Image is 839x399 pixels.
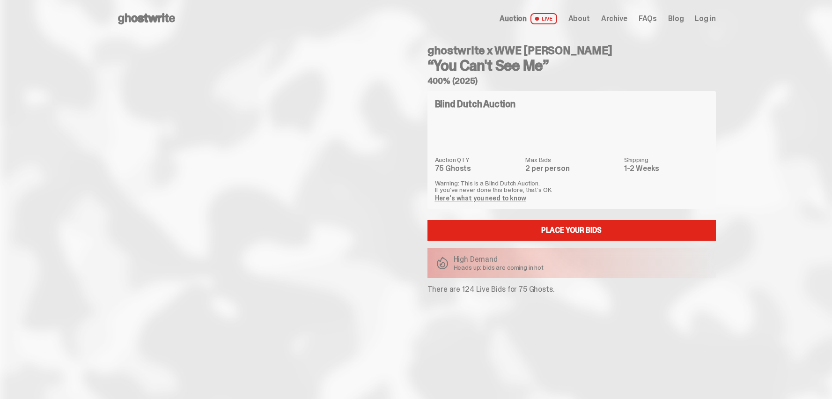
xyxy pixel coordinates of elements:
a: FAQs [639,15,657,22]
dt: Auction QTY [435,156,520,163]
dt: Shipping [624,156,708,163]
span: Auction [500,15,527,22]
a: Archive [601,15,627,22]
a: Place your Bids [427,220,716,241]
a: Blog [668,15,684,22]
p: There are 124 Live Bids for 75 Ghosts. [427,286,716,293]
a: Auction LIVE [500,13,557,24]
dd: 2 per person [525,165,618,172]
h4: Blind Dutch Auction [435,99,515,109]
h3: “You Can't See Me” [427,58,716,73]
span: LIVE [530,13,557,24]
dd: 1-2 Weeks [624,165,708,172]
h4: ghostwrite x WWE [PERSON_NAME] [427,45,716,56]
a: About [568,15,590,22]
p: Heads up: bids are coming in hot [454,264,544,271]
p: High Demand [454,256,544,263]
dt: Max Bids [525,156,618,163]
a: Here's what you need to know [435,194,526,202]
dd: 75 Ghosts [435,165,520,172]
p: Warning: This is a Blind Dutch Auction. If you’ve never done this before, that’s OK. [435,180,708,193]
a: Log in [695,15,715,22]
h5: 400% (2025) [427,77,716,85]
